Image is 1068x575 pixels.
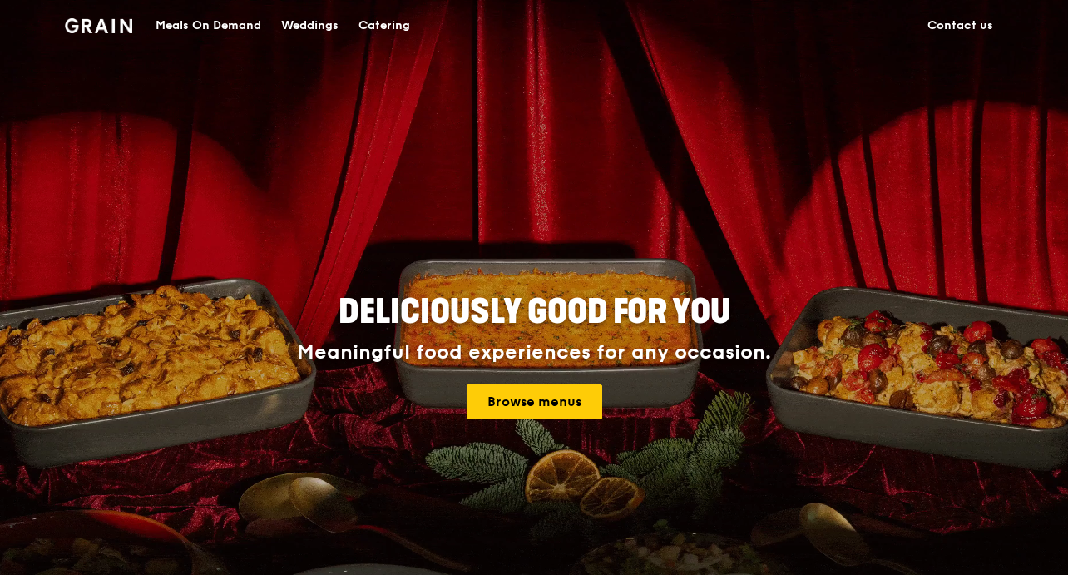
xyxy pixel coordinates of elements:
a: Browse menus [467,384,602,419]
div: Catering [358,1,410,51]
a: Weddings [271,1,349,51]
div: Weddings [281,1,339,51]
a: Catering [349,1,420,51]
span: Deliciously good for you [339,292,730,332]
div: Meals On Demand [156,1,261,51]
div: Meaningful food experiences for any occasion. [235,341,833,364]
a: Contact us [917,1,1003,51]
img: Grain [65,18,132,33]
